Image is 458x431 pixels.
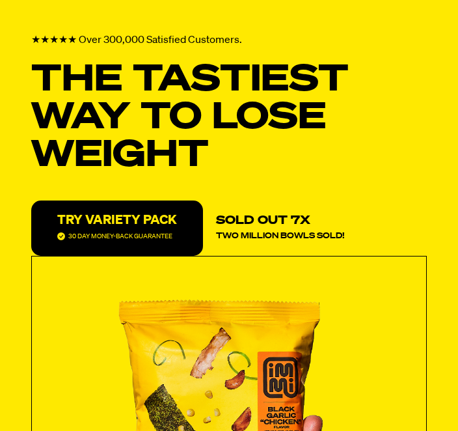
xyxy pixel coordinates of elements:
button: TRY VARIETY PACK30 DAY MONEY-BACK GUARANTEE [31,201,203,256]
p: TWO MILLION BOWLS SOLD! [216,229,345,244]
p: ★★★★★ Over 300,000 Satisfied Customers. [31,33,242,48]
p: SOLD OUT 7X [216,213,310,229]
p: 30 DAY MONEY-BACK GUARANTEE [68,230,172,243]
p: TRY VARIETY PACK [57,214,177,227]
h1: THE TASTIEST WAY TO LOSE WEIGHT [31,61,381,174]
